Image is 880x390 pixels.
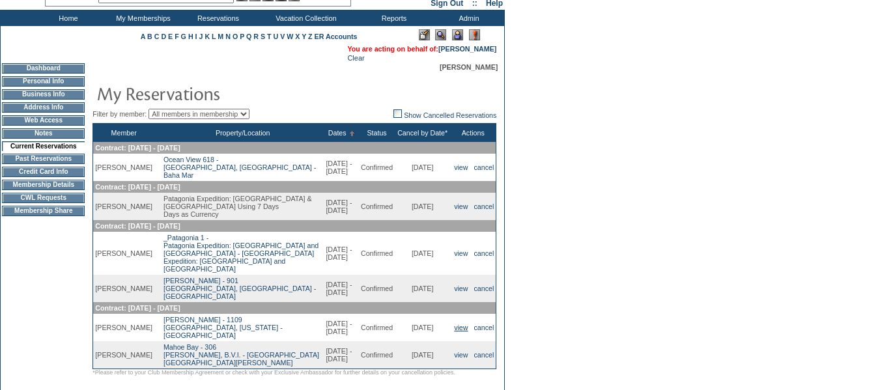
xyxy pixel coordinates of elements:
a: [PERSON_NAME] - 901[GEOGRAPHIC_DATA], [GEOGRAPHIC_DATA] - [GEOGRAPHIC_DATA] [163,277,316,300]
a: S [261,33,265,40]
td: Web Access [2,115,85,126]
td: [DATE] [395,154,450,181]
td: Membership Details [2,180,85,190]
img: Impersonate [452,29,463,40]
a: U [274,33,279,40]
a: C [154,33,160,40]
a: Member [111,129,137,137]
a: cancel [474,285,494,292]
td: Credit Card Info [2,167,85,177]
a: view [454,249,468,257]
a: _Patagonia 1 -Patagonia Expedition: [GEOGRAPHIC_DATA] and [GEOGRAPHIC_DATA] - [GEOGRAPHIC_DATA] E... [163,234,319,273]
td: [PERSON_NAME] [93,154,154,181]
td: [PERSON_NAME] [93,314,154,341]
td: Vacation Collection [254,10,355,26]
th: Actions [450,124,496,143]
td: Past Reservations [2,154,85,164]
td: Confirmed [359,314,395,341]
img: Log Concern/Member Elevation [469,29,480,40]
td: [DATE] - [DATE] [324,275,359,302]
a: view [454,163,468,171]
img: View Mode [435,29,446,40]
a: Show Cancelled Reservations [393,111,496,119]
a: O [233,33,238,40]
a: Dates [328,129,347,137]
a: X [295,33,300,40]
a: F [175,33,179,40]
td: [DATE] [395,341,450,369]
a: J [199,33,203,40]
a: Property/Location [216,129,270,137]
td: Reports [355,10,430,26]
a: cancel [474,202,494,210]
a: Cancel by Date* [397,129,447,137]
a: view [454,202,468,210]
a: E [168,33,173,40]
a: Y [302,33,306,40]
a: Z [308,33,313,40]
a: cancel [474,249,494,257]
a: H [188,33,193,40]
a: [PERSON_NAME] - 1109[GEOGRAPHIC_DATA], [US_STATE] - [GEOGRAPHIC_DATA] [163,316,283,339]
a: cancel [474,324,494,331]
td: [DATE] - [DATE] [324,341,359,369]
td: Membership Share [2,206,85,216]
img: pgTtlMyReservations.gif [96,80,357,106]
span: Contract: [DATE] - [DATE] [95,144,180,152]
td: [PERSON_NAME] [93,232,154,275]
span: *Please refer to your Club Membership Agreement or check with your Exclusive Ambassador for furth... [92,369,455,376]
td: Reservations [179,10,254,26]
td: Address Info [2,102,85,113]
td: [DATE] [395,232,450,275]
a: G [181,33,186,40]
td: My Memberships [104,10,179,26]
span: Patagonia Expedition: [GEOGRAPHIC_DATA] & [GEOGRAPHIC_DATA] Using 7 Days Days as Currency [163,195,312,218]
td: Business Info [2,89,85,100]
td: [PERSON_NAME] [93,341,154,369]
a: W [287,33,293,40]
td: [DATE] [395,193,450,220]
a: view [454,285,468,292]
a: I [195,33,197,40]
span: Contract: [DATE] - [DATE] [95,183,180,191]
span: Contract: [DATE] - [DATE] [95,222,180,230]
a: view [454,324,468,331]
td: Admin [430,10,505,26]
td: Dashboard [2,63,85,74]
a: R [253,33,259,40]
a: ER Accounts [315,33,358,40]
td: Confirmed [359,275,395,302]
td: [DATE] - [DATE] [324,232,359,275]
img: Ascending [347,131,355,136]
a: Ocean View 618 -[GEOGRAPHIC_DATA], [GEOGRAPHIC_DATA] - Baha Mar [163,156,316,179]
a: B [147,33,152,40]
a: A [141,33,145,40]
a: view [454,351,468,359]
a: P [240,33,244,40]
td: [DATE] - [DATE] [324,193,359,220]
span: [PERSON_NAME] [440,63,498,71]
a: V [280,33,285,40]
td: [DATE] [395,275,450,302]
span: You are acting on behalf of: [347,45,496,53]
a: K [205,33,210,40]
a: cancel [474,163,494,171]
span: Contract: [DATE] - [DATE] [95,304,180,312]
td: [DATE] [395,314,450,341]
td: Confirmed [359,341,395,369]
a: Status [367,129,386,137]
td: CWL Requests [2,193,85,203]
td: Confirmed [359,154,395,181]
td: [DATE] - [DATE] [324,314,359,341]
td: Confirmed [359,193,395,220]
a: Clear [347,54,364,62]
a: [PERSON_NAME] [438,45,496,53]
a: T [267,33,272,40]
td: [PERSON_NAME] [93,275,154,302]
img: Edit Mode [419,29,430,40]
td: Home [29,10,104,26]
a: Mahoe Bay - 306[PERSON_NAME], B.V.I. - [GEOGRAPHIC_DATA] [GEOGRAPHIC_DATA][PERSON_NAME] [163,343,319,367]
td: Personal Info [2,76,85,87]
td: Current Reservations [2,141,85,151]
a: D [161,33,166,40]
